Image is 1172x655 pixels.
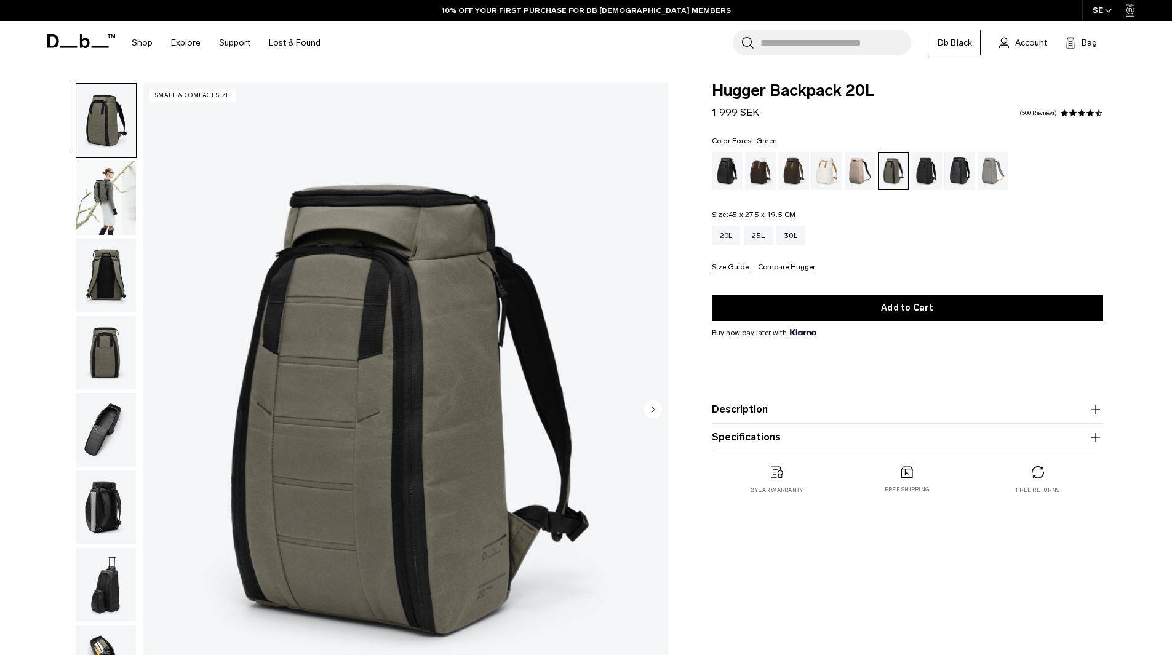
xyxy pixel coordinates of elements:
a: Espresso [778,152,809,190]
a: Lost & Found [269,21,321,65]
span: Hugger Backpack 20L [712,83,1103,99]
img: Hugger Backpack 20L Forest Green [76,393,136,467]
img: Hugger Backpack 20L Forest Green [76,316,136,389]
a: Support [219,21,250,65]
p: Free shipping [885,485,930,494]
a: Black Out [712,152,743,190]
img: Hugger Backpack 20L Forest Green [76,470,136,544]
a: Explore [171,21,201,65]
button: Add to Cart [712,295,1103,321]
p: Free returns [1016,486,1059,494]
button: Hugger Backpack 20L Forest Green [76,470,137,545]
button: Hugger Backpack 20L Forest Green [76,547,137,622]
span: 1 999 SEK [712,106,759,118]
nav: Main Navigation [122,21,330,65]
a: 20L [712,226,741,245]
button: Hugger Backpack 20L Forest Green [76,315,137,390]
span: Forest Green [732,137,777,145]
img: {"height" => 20, "alt" => "Klarna"} [790,329,816,335]
img: Hugger Backpack 20L Forest Green [76,161,136,235]
a: 30L [776,226,805,245]
button: Bag [1066,35,1097,50]
p: 2 year warranty [751,486,803,494]
button: Size Guide [712,263,749,272]
legend: Color: [712,137,778,145]
img: Hugger Backpack 20L Forest Green [76,239,136,312]
a: Sand Grey [978,152,1008,190]
a: Oatmilk [811,152,842,190]
p: Small & Compact Size [149,89,236,102]
img: Hugger Backpack 20L Forest Green [76,84,136,157]
a: Account [999,35,1047,50]
button: Compare Hugger [758,263,815,272]
button: Specifications [712,430,1103,445]
a: Db Black [930,30,981,55]
span: 45 x 27.5 x 19.5 CM [728,210,796,219]
a: Forest Green [878,152,909,190]
span: Account [1015,36,1047,49]
button: Hugger Backpack 20L Forest Green [76,238,137,313]
legend: Size: [712,211,796,218]
a: Reflective Black [944,152,975,190]
button: Next slide [644,400,662,421]
button: Hugger Backpack 20L Forest Green [76,161,137,236]
img: Hugger Backpack 20L Forest Green [76,548,136,622]
span: Bag [1082,36,1097,49]
button: Hugger Backpack 20L Forest Green [76,392,137,467]
a: Shop [132,21,153,65]
a: Cappuccino [745,152,776,190]
a: 25L [744,226,773,245]
a: 500 reviews [1019,110,1057,116]
button: Hugger Backpack 20L Forest Green [76,83,137,158]
button: Description [712,402,1103,417]
a: 10% OFF YOUR FIRST PURCHASE FOR DB [DEMOGRAPHIC_DATA] MEMBERS [442,5,731,16]
span: Buy now pay later with [712,327,816,338]
a: Charcoal Grey [911,152,942,190]
a: Fogbow Beige [845,152,875,190]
